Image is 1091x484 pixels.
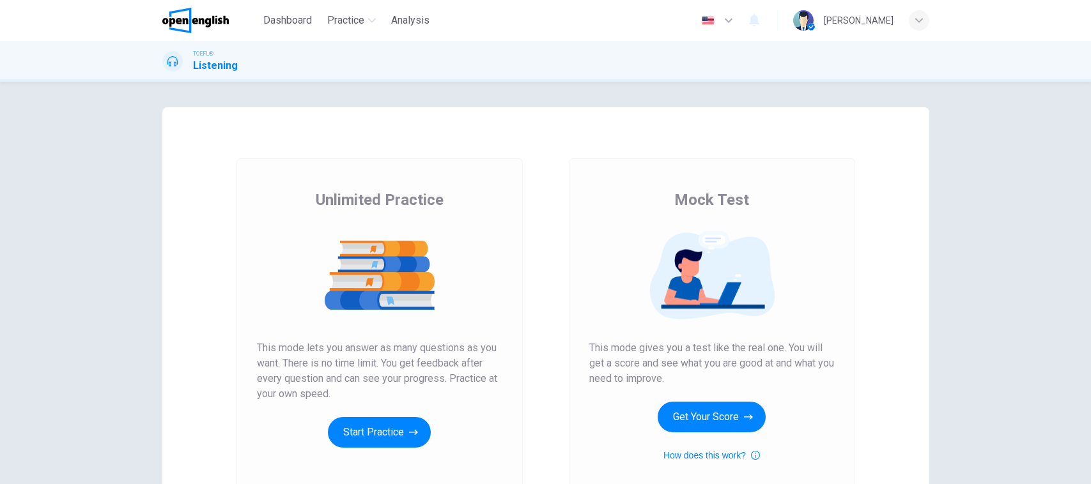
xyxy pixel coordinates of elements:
[162,8,229,33] img: OpenEnglish logo
[322,9,381,32] button: Practice
[663,448,760,463] button: How does this work?
[193,49,213,58] span: TOEFL®
[674,190,749,210] span: Mock Test
[316,190,444,210] span: Unlimited Practice
[193,58,238,73] h1: Listening
[824,13,894,28] div: [PERSON_NAME]
[257,340,502,402] span: This mode lets you answer as many questions as you want. There is no time limit. You get feedback...
[263,13,312,28] span: Dashboard
[700,16,716,26] img: en
[391,13,429,28] span: Analysis
[589,340,835,386] span: This mode gives you a test like the real one. You will get a score and see what you are good at a...
[327,13,364,28] span: Practice
[162,8,259,33] a: OpenEnglish logo
[258,9,317,32] button: Dashboard
[793,10,814,31] img: Profile picture
[328,417,431,448] button: Start Practice
[658,402,766,432] button: Get Your Score
[386,9,435,32] button: Analysis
